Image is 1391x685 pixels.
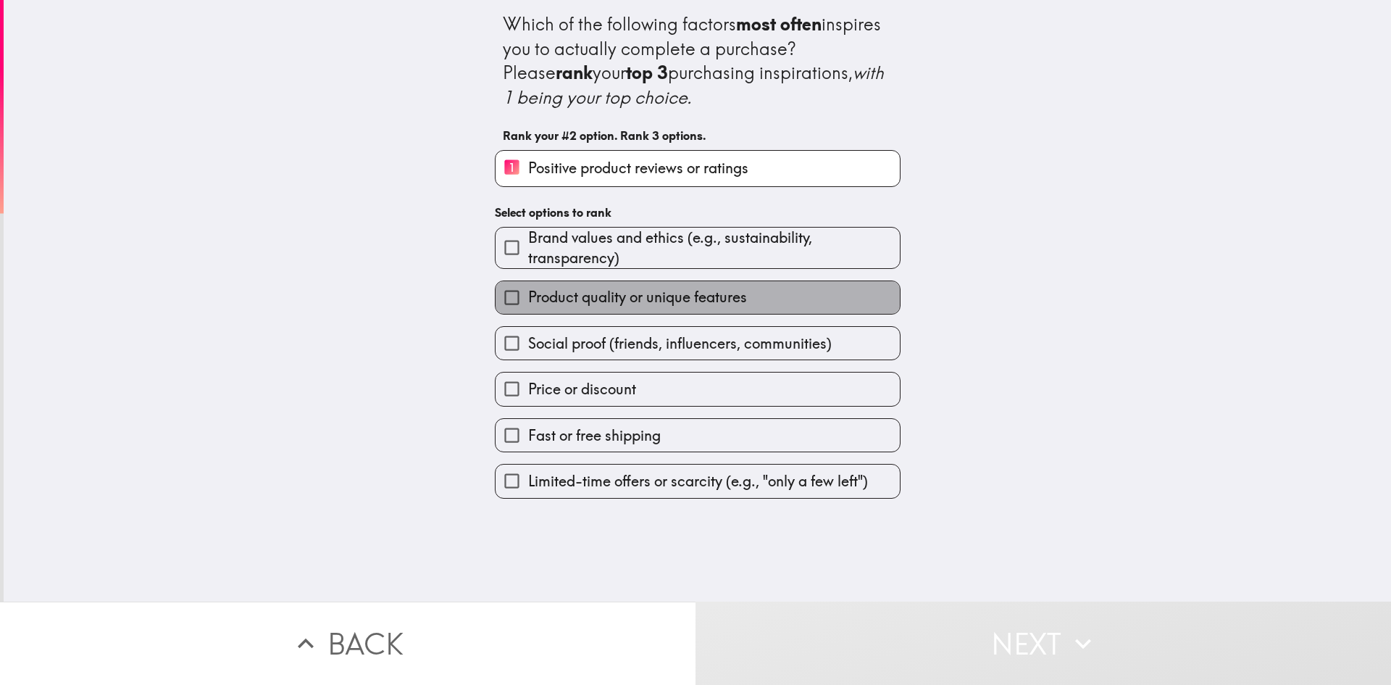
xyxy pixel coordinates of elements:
button: 1Positive product reviews or ratings [496,151,900,186]
button: Limited-time offers or scarcity (e.g., "only a few left") [496,465,900,497]
button: Product quality or unique features [496,281,900,314]
button: Social proof (friends, influencers, communities) [496,327,900,360]
div: Which of the following factors inspires you to actually complete a purchase? Please your purchasi... [503,12,893,109]
span: Price or discount [528,379,636,399]
h6: Rank your #2 option. Rank 3 options. [503,128,893,144]
span: Positive product reviews or ratings [528,158,748,178]
span: Limited-time offers or scarcity (e.g., "only a few left") [528,471,868,491]
span: Social proof (friends, influencers, communities) [528,333,832,354]
b: rank [556,62,593,83]
button: Next [695,602,1391,685]
button: Price or discount [496,373,900,405]
span: Brand values and ethics (e.g., sustainability, transparency) [528,228,900,268]
button: Brand values and ethics (e.g., sustainability, transparency) [496,228,900,268]
b: most often [736,13,822,35]
b: top 3 [626,62,668,83]
button: Fast or free shipping [496,419,900,452]
span: Product quality or unique features [528,287,747,307]
span: Fast or free shipping [528,425,661,446]
h6: Select options to rank [495,204,901,220]
i: with 1 being your top choice. [503,62,888,108]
